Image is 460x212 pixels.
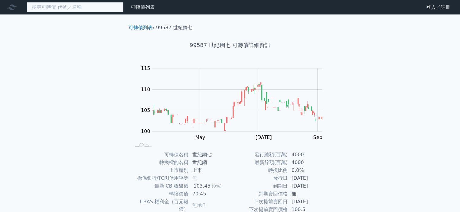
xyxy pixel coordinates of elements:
td: [DATE] [288,182,329,190]
td: 無 [288,190,329,198]
g: Chart [138,65,331,140]
tspan: 100 [141,128,150,134]
span: (0%) [212,184,222,188]
td: 最新餘額(百萬) [230,159,288,166]
td: 轉換比例 [230,166,288,174]
td: 世紀鋼 [189,159,230,166]
td: 上市 [189,166,230,174]
td: 轉換價值 [131,190,189,198]
tspan: May [195,134,205,140]
a: 登入／註冊 [421,2,455,12]
a: 可轉債列表 [131,4,155,10]
tspan: Sep [313,134,322,140]
a: 可轉債列表 [129,25,153,30]
td: 擔保銀行/TCRI信用評等 [131,174,189,182]
tspan: [DATE] [255,134,272,140]
td: 4000 [288,151,329,159]
td: 70.45 [189,190,230,198]
td: 到期賣回價格 [230,190,288,198]
li: › [129,24,155,31]
h1: 99587 世紀鋼七 可轉債詳細資訊 [124,41,337,49]
td: 發行日 [230,174,288,182]
td: 發行總額(百萬) [230,151,288,159]
td: [DATE] [288,198,329,206]
span: 無承作 [192,202,207,208]
td: 下次提前賣回日 [230,198,288,206]
tspan: 115 [141,65,150,71]
td: 轉換標的名稱 [131,159,189,166]
input: 搜尋可轉債 代號／名稱 [27,2,123,12]
td: 可轉債名稱 [131,151,189,159]
tspan: 110 [141,87,150,92]
td: 最新 CB 收盤價 [131,182,189,190]
span: 無 [192,175,197,181]
tspan: 105 [141,107,150,113]
td: [DATE] [288,174,329,182]
div: 103.45 [192,182,212,190]
td: 上市櫃別 [131,166,189,174]
td: 到期日 [230,182,288,190]
td: 0.0% [288,166,329,174]
li: 99587 世紀鋼七 [156,24,192,31]
td: 世紀鋼七 [189,151,230,159]
td: 4000 [288,159,329,166]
